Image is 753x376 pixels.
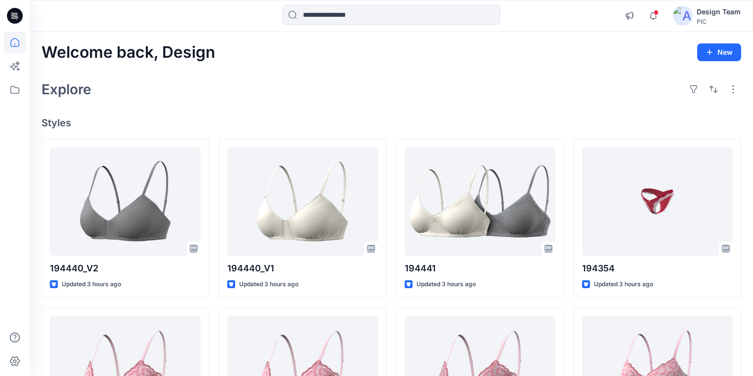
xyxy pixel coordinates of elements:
[50,262,201,275] p: 194440_V2
[42,43,215,62] h2: Welcome back, Design
[697,18,741,25] div: PIC
[582,262,733,275] p: 194354
[697,6,741,18] div: Design Team
[239,279,298,290] p: Updated 3 hours ago
[405,147,555,256] a: 194441
[50,147,201,256] a: 194440_V2
[582,147,733,256] a: 194354
[227,147,378,256] a: 194440_V1
[417,279,476,290] p: Updated 3 hours ago
[42,81,91,97] h2: Explore
[227,262,378,275] p: 194440_V1
[405,262,555,275] p: 194441
[62,279,121,290] p: Updated 3 hours ago
[697,43,741,61] button: New
[673,6,693,26] img: avatar
[42,117,741,129] h4: Styles
[594,279,653,290] p: Updated 3 hours ago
